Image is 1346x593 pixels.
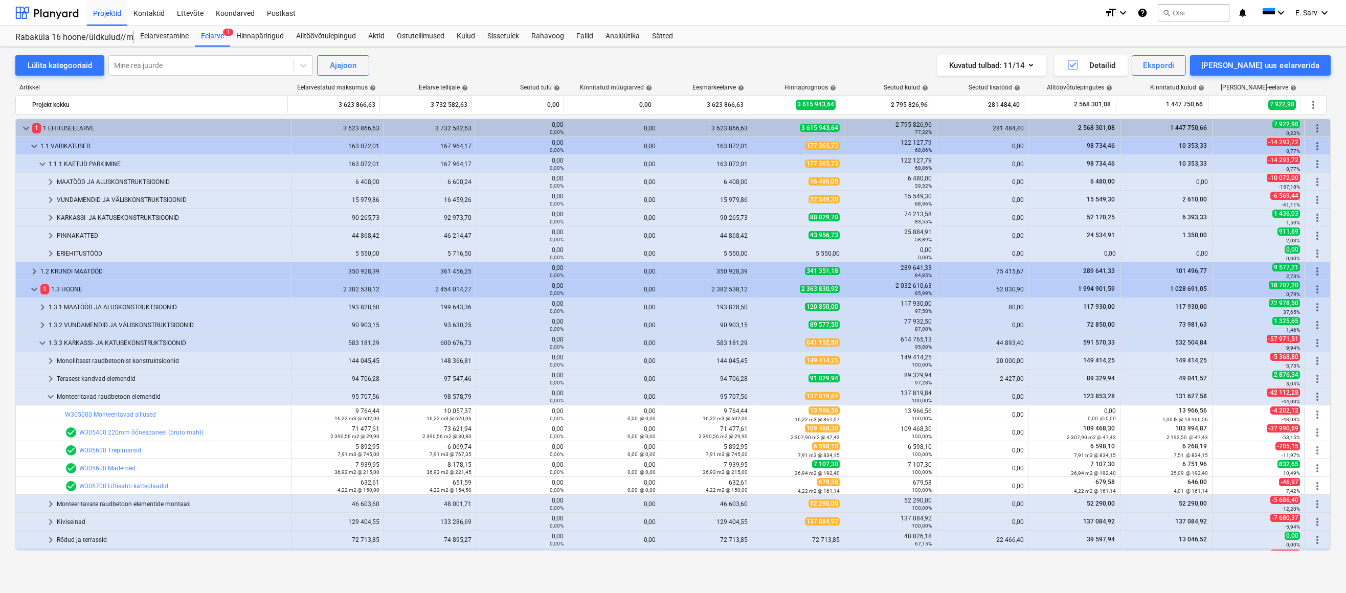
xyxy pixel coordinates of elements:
div: 1.1 VARIKATUSED [40,138,287,154]
div: 46 214,47 [388,232,472,239]
span: help [1012,85,1020,91]
a: Hinnapäringud [230,26,290,47]
span: 10 353,33 [1178,142,1208,149]
small: 0,00% [918,255,932,260]
small: 2,03% [1286,238,1300,243]
div: 44 868,42 [296,232,379,239]
small: 39,32% [915,183,932,189]
span: Rohkem tegevusi [1311,355,1323,367]
span: keyboard_arrow_right [44,176,57,188]
div: 361 456,25 [388,268,472,275]
span: keyboard_arrow_right [44,355,57,367]
div: 163 072,01 [664,143,748,150]
small: -41,11% [1282,202,1300,208]
span: help [644,85,652,91]
span: help [828,85,836,91]
div: 0,00 [480,121,564,135]
div: 6 600,24 [388,178,472,186]
div: Kinnitatud kulud [1150,84,1204,91]
span: 1 028 691,05 [1169,285,1208,292]
div: 0,00 [480,175,564,189]
a: Failid [570,26,599,47]
div: 1.3 HOONE [40,281,287,298]
div: 0,00 [480,300,564,314]
span: Rohkem tegevusi [1311,516,1323,528]
div: Ostutellimused [391,26,451,47]
a: Alltöövõtulepingud [290,26,362,47]
span: -14 293,72 [1267,138,1300,146]
span: 88 829,70 [809,213,840,221]
div: VUNDAMENDID JA VÄLISKONSTRUKTSIOONID [57,192,287,208]
div: 0,00 [940,143,1024,150]
div: 163 072,01 [296,161,379,168]
div: 74 213,58 [848,211,932,225]
span: Rohkem tegevusi [1311,212,1323,224]
div: 3 732 582,63 [384,97,467,113]
div: Seotud kulud [884,84,928,91]
div: 0,00 [940,250,1024,257]
div: 193 828,50 [664,304,748,311]
div: 193 828,50 [296,304,379,311]
span: 2 610,00 [1181,196,1208,203]
small: 1,59% [1286,220,1300,225]
span: Rohkem tegevusi [1311,498,1323,510]
div: 0,00 [940,232,1024,239]
div: 1.1.1 KAETUD PARKIMINE [49,156,287,172]
span: 9 577,21 [1272,263,1300,271]
small: 0,00% [550,129,564,135]
div: Seotud lisatööd [969,84,1020,91]
div: 6 480,00 [848,175,932,189]
div: 3 623 866,63 [660,97,744,113]
span: keyboard_arrow_right [44,212,57,224]
span: 177 365,73 [805,142,840,150]
span: 911,69 [1277,227,1300,236]
span: 1 994 901,59 [1077,285,1116,292]
div: 0,00 [1125,250,1208,257]
span: Rohkem tegevusi [1311,337,1323,349]
div: 167 964,17 [388,143,472,150]
span: keyboard_arrow_down [36,158,49,170]
span: keyboard_arrow_down [28,283,40,295]
div: 281 484,40 [936,97,1020,113]
div: Rabaküla 16 hoone/üldkulud//maatööd (2101952//2101953) [15,32,122,43]
span: keyboard_arrow_right [44,373,57,385]
span: keyboard_arrow_right [44,194,57,206]
button: Ajajoon [317,55,369,76]
span: Rohkem tegevusi [1311,176,1323,188]
span: Rohkem tegevusi [1311,373,1323,385]
span: 15 549,30 [1086,196,1116,203]
span: 43 956,73 [809,231,840,239]
span: keyboard_arrow_down [20,122,32,134]
div: 2 454 014,27 [388,286,472,293]
div: 199 643,36 [388,304,472,311]
span: Rohkem tegevusi [1311,247,1323,260]
div: Artikkel [15,84,288,91]
div: 122 127,79 [848,139,932,153]
a: W305400 220mm õõnespaneel (bruto maht) [79,429,204,436]
div: 5 716,50 [388,250,472,257]
span: keyboard_arrow_right [44,230,57,242]
span: keyboard_arrow_down [44,391,57,403]
div: 0,00 [572,250,656,257]
span: help [920,85,928,91]
div: 0,00 [480,282,564,296]
a: Analüütika [599,26,646,47]
div: 350 928,39 [664,268,748,275]
div: 2 795 826,96 [844,97,928,113]
span: 3 615 943,64 [796,100,836,109]
div: 15 979,86 [664,196,748,203]
small: 2,73% [1286,273,1300,279]
span: search [1162,9,1171,17]
button: Detailid [1055,55,1128,76]
div: Rahavoog [525,26,570,47]
div: 52 830,90 [940,286,1024,293]
a: Eelarvestamine [134,26,195,47]
i: keyboard_arrow_down [1275,7,1287,19]
span: 7 922,98 [1268,100,1296,109]
div: 0,00 [480,193,564,207]
div: Kulud [451,26,481,47]
small: 0,00% [550,201,564,207]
